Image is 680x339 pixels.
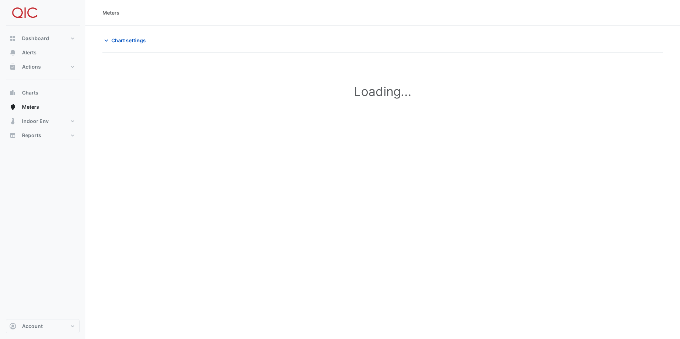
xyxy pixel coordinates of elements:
[6,100,80,114] button: Meters
[6,114,80,128] button: Indoor Env
[102,34,150,47] button: Chart settings
[9,132,16,139] app-icon: Reports
[6,319,80,333] button: Account
[9,118,16,125] app-icon: Indoor Env
[9,6,41,20] img: Company Logo
[6,60,80,74] button: Actions
[9,35,16,42] app-icon: Dashboard
[6,86,80,100] button: Charts
[9,49,16,56] app-icon: Alerts
[22,132,41,139] span: Reports
[22,63,41,70] span: Actions
[22,49,37,56] span: Alerts
[9,89,16,96] app-icon: Charts
[6,128,80,142] button: Reports
[22,103,39,111] span: Meters
[22,118,49,125] span: Indoor Env
[22,89,38,96] span: Charts
[22,35,49,42] span: Dashboard
[114,84,652,99] h1: Loading...
[9,63,16,70] app-icon: Actions
[6,45,80,60] button: Alerts
[22,323,43,330] span: Account
[6,31,80,45] button: Dashboard
[9,103,16,111] app-icon: Meters
[102,9,119,16] div: Meters
[111,37,146,44] span: Chart settings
